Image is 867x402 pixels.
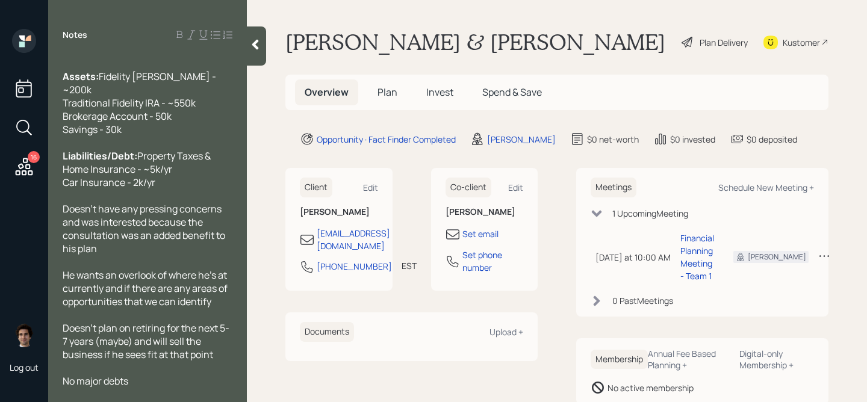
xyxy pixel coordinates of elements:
div: $0 deposited [747,133,797,146]
span: No major debts [63,374,128,388]
div: Edit [508,182,523,193]
div: Plan Delivery [700,36,748,49]
div: Annual Fee Based Planning + [648,348,730,371]
label: Notes [63,29,87,41]
span: Liabilities/Debt: [63,149,137,162]
img: harrison-schaefer-headshot-2.png [12,323,36,347]
div: Financial Planning Meeting - Team 1 [680,232,714,282]
div: [PHONE_NUMBER] [317,260,392,273]
span: Spend & Save [482,85,542,99]
div: Digital-only Membership + [739,348,814,371]
span: Fidelity [PERSON_NAME] - ~200k Traditional Fidelity IRA - ~550k Brokerage Account - 50k Savings -... [63,70,218,136]
div: $0 invested [670,133,715,146]
span: Overview [305,85,349,99]
span: Plan [378,85,397,99]
div: 16 [28,151,40,163]
div: Opportunity · Fact Finder Completed [317,133,456,146]
div: Edit [363,182,378,193]
div: Log out [10,362,39,373]
span: Assets: [63,70,99,83]
div: [EMAIL_ADDRESS][DOMAIN_NAME] [317,227,390,252]
div: [PERSON_NAME] [748,252,806,262]
div: Kustomer [783,36,820,49]
h6: Documents [300,322,354,342]
div: Upload + [489,326,523,338]
div: 1 Upcoming Meeting [612,207,688,220]
div: 0 Past Meeting s [612,294,673,307]
div: [DATE] at 10:00 AM [595,251,671,264]
span: Invest [426,85,453,99]
h6: Membership [591,350,648,370]
span: He wants an overlook of where he's at currently and if there are any areas of opportunities that ... [63,268,229,308]
span: Doesn't have any pressing concerns and was interested because the consultation was an added benef... [63,202,227,255]
div: [PERSON_NAME] [487,133,556,146]
div: Schedule New Meeting + [718,182,814,193]
h6: [PERSON_NAME] [446,207,524,217]
h6: Client [300,178,332,197]
span: Property Taxes & Home Insurance - ~5k/yr Car Insurance - 2k/yr [63,149,213,189]
div: No active membership [608,382,694,394]
div: EST [402,259,417,272]
div: $0 net-worth [587,133,639,146]
h6: Co-client [446,178,491,197]
div: Set email [462,227,499,240]
h6: Meetings [591,178,636,197]
div: Set phone number [462,249,524,274]
h6: [PERSON_NAME] [300,207,378,217]
h1: [PERSON_NAME] & [PERSON_NAME] [285,29,665,55]
span: Doesn't plan on retiring for the next 5-7 years (maybe) and will sell the business if he sees fit... [63,321,229,361]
